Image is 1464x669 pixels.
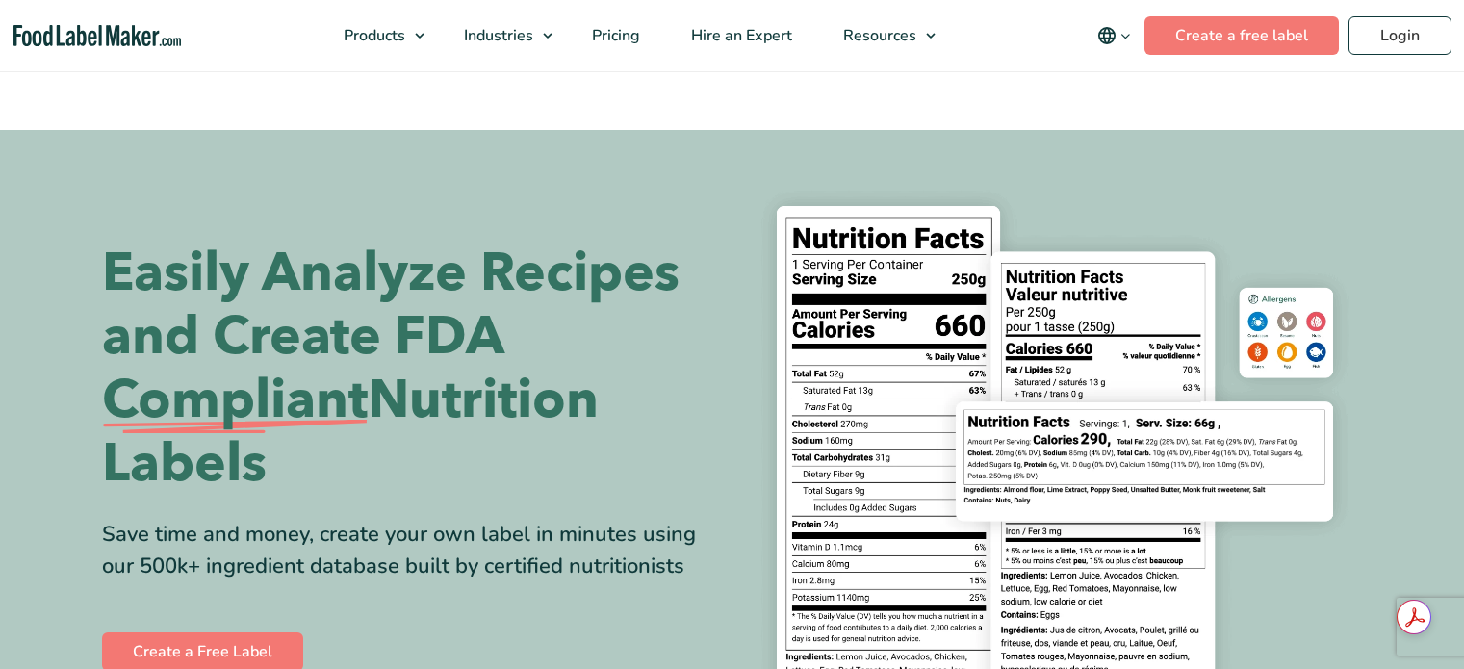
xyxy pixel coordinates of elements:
span: Hire an Expert [685,25,794,46]
a: Create a free label [1144,16,1339,55]
span: Compliant [102,369,368,432]
span: Resources [837,25,918,46]
h1: Easily Analyze Recipes and Create FDA Nutrition Labels [102,242,718,496]
a: Login [1348,16,1451,55]
span: Industries [458,25,535,46]
span: Pricing [586,25,642,46]
div: Save time and money, create your own label in minutes using our 500k+ ingredient database built b... [102,519,718,582]
span: Products [338,25,407,46]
